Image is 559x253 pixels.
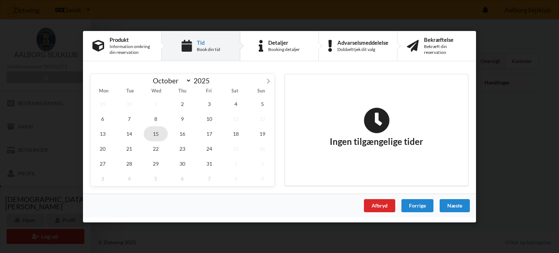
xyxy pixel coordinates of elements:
span: September 29, 2025 [91,96,115,111]
span: October 29, 2025 [144,156,168,171]
select: Month [150,76,192,85]
span: November 1, 2025 [224,156,248,171]
span: Fri [196,89,222,94]
span: October 14, 2025 [117,126,141,141]
span: October 21, 2025 [117,141,141,156]
span: November 2, 2025 [250,156,274,171]
span: October 9, 2025 [171,111,195,126]
span: October 23, 2025 [171,141,195,156]
span: Sat [222,89,248,94]
span: Wed [143,89,169,94]
span: November 3, 2025 [91,171,115,186]
span: November 5, 2025 [144,171,168,186]
div: Produkt [110,36,152,42]
div: Bekræftelse [424,36,467,42]
div: Tid [197,39,220,45]
span: October 6, 2025 [91,111,115,126]
span: October 4, 2025 [224,96,248,111]
div: Advarselsmeddelelse [337,39,388,45]
span: October 1, 2025 [144,96,168,111]
span: October 15, 2025 [144,126,168,141]
div: Book din tid [197,47,220,52]
span: October 20, 2025 [91,141,115,156]
span: October 25, 2025 [224,141,248,156]
span: October 5, 2025 [250,96,274,111]
span: November 8, 2025 [224,171,248,186]
span: November 7, 2025 [197,171,221,186]
span: October 16, 2025 [171,126,195,141]
span: October 7, 2025 [117,111,141,126]
span: October 10, 2025 [197,111,221,126]
span: November 4, 2025 [117,171,141,186]
span: October 12, 2025 [250,111,274,126]
input: Year [191,76,215,85]
span: October 22, 2025 [144,141,168,156]
span: October 11, 2025 [224,111,248,126]
span: October 19, 2025 [250,126,274,141]
span: October 18, 2025 [224,126,248,141]
span: October 28, 2025 [117,156,141,171]
div: Forrige [401,199,433,212]
span: November 6, 2025 [171,171,195,186]
span: October 13, 2025 [91,126,115,141]
div: Detaljer [268,39,300,45]
span: November 9, 2025 [250,171,274,186]
div: Dobbelttjek dit valg [337,47,388,52]
div: Booking detaljer [268,47,300,52]
span: October 31, 2025 [197,156,221,171]
span: Tue [117,89,143,94]
span: October 17, 2025 [197,126,221,141]
span: October 24, 2025 [197,141,221,156]
span: October 3, 2025 [197,96,221,111]
span: Mon [91,89,117,94]
span: Thu [169,89,195,94]
div: Information omkring din reservation [110,44,152,55]
div: Næste [440,199,470,212]
span: October 26, 2025 [250,141,274,156]
div: Bekræft din reservation [424,44,467,55]
span: Sun [248,89,274,94]
span: October 2, 2025 [171,96,195,111]
span: October 27, 2025 [91,156,115,171]
span: October 8, 2025 [144,111,168,126]
div: Afbryd [364,199,395,212]
span: September 30, 2025 [117,96,141,111]
span: October 30, 2025 [171,156,195,171]
h2: Ingen tilgængelige tider [330,107,423,147]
